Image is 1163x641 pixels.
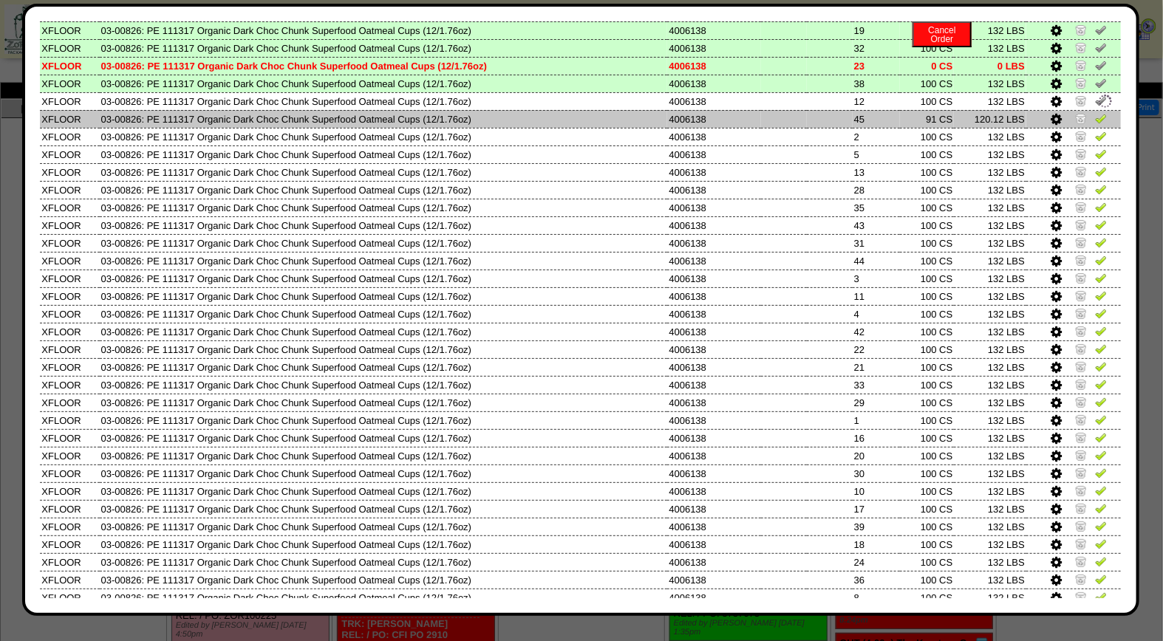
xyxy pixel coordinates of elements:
td: 132 LBS [954,429,1026,447]
td: 0 LBS [954,57,1026,75]
td: 03-00826: PE 111317 Organic Dark Choc Chunk Superfood Oatmeal Cups (12/1.76oz) [100,411,668,429]
td: XFLOOR [40,429,99,447]
td: 4006138 [667,500,761,518]
td: XFLOOR [40,589,99,606]
td: 100 CS [900,589,954,606]
td: 100 CS [900,21,954,39]
td: 03-00826: PE 111317 Organic Dark Choc Chunk Superfood Oatmeal Cups (12/1.76oz) [100,305,668,323]
td: 19 [853,21,900,39]
td: 39 [853,518,900,535]
td: 100 CS [900,75,954,92]
td: 03-00826: PE 111317 Organic Dark Choc Chunk Superfood Oatmeal Cups (12/1.76oz) [100,358,668,376]
img: Zero Item and Verify [1075,555,1087,567]
td: 100 CS [900,199,954,216]
td: 03-00826: PE 111317 Organic Dark Choc Chunk Superfood Oatmeal Cups (12/1.76oz) [100,376,668,394]
img: Zero Item and Verify [1075,538,1087,549]
td: 4006138 [667,234,761,252]
td: 20 [853,447,900,465]
td: XFLOOR [40,394,99,411]
td: 03-00826: PE 111317 Organic Dark Choc Chunk Superfood Oatmeal Cups (12/1.76oz) [100,447,668,465]
img: Zero Item and Verify [1075,378,1087,390]
td: 29 [853,394,900,411]
td: 100 CS [900,411,954,429]
td: 4006138 [667,57,761,75]
td: 12 [853,92,900,110]
td: 8 [853,589,900,606]
td: 03-00826: PE 111317 Organic Dark Choc Chunk Superfood Oatmeal Cups (12/1.76oz) [100,21,668,39]
td: 100 CS [900,216,954,234]
td: 132 LBS [954,75,1026,92]
td: 38 [853,75,900,92]
td: 4006138 [667,199,761,216]
img: Zero Item and Verify [1075,573,1087,585]
td: XFLOOR [40,270,99,287]
img: Un-Verify Pick [1095,41,1107,53]
td: 03-00826: PE 111317 Organic Dark Choc Chunk Superfood Oatmeal Cups (12/1.76oz) [100,340,668,358]
td: 4006138 [667,447,761,465]
td: 03-00826: PE 111317 Organic Dark Choc Chunk Superfood Oatmeal Cups (12/1.76oz) [100,394,668,411]
td: 03-00826: PE 111317 Organic Dark Choc Chunk Superfood Oatmeal Cups (12/1.76oz) [100,589,668,606]
td: 45 [853,110,900,128]
td: 23 [853,57,900,75]
td: 03-00826: PE 111317 Organic Dark Choc Chunk Superfood Oatmeal Cups (12/1.76oz) [100,216,668,234]
img: Verify Pick [1095,201,1107,213]
img: Verify Pick [1095,573,1107,585]
td: 132 LBS [954,287,1026,305]
td: 03-00826: PE 111317 Organic Dark Choc Chunk Superfood Oatmeal Cups (12/1.76oz) [100,500,668,518]
td: 03-00826: PE 111317 Organic Dark Choc Chunk Superfood Oatmeal Cups (12/1.76oz) [100,518,668,535]
td: 03-00826: PE 111317 Organic Dark Choc Chunk Superfood Oatmeal Cups (12/1.76oz) [100,287,668,305]
img: Zero Item and Verify [1075,467,1087,479]
img: Zero Item and Verify [1075,148,1087,160]
td: 132 LBS [954,571,1026,589]
img: Zero Item and Verify [1075,219,1087,230]
td: XFLOOR [40,21,99,39]
td: 1 [853,411,900,429]
td: 4 [853,305,900,323]
td: 132 LBS [954,518,1026,535]
td: XFLOOR [40,323,99,340]
td: 132 LBS [954,163,1026,181]
td: 4006138 [667,465,761,482]
td: XFLOOR [40,447,99,465]
td: 30 [853,465,900,482]
img: Zero Item and Verify [1075,502,1087,514]
td: 132 LBS [954,234,1026,252]
td: XFLOOR [40,535,99,553]
img: Zero Item and Verify [1075,165,1087,177]
td: XFLOOR [40,482,99,500]
td: 100 CS [900,145,954,163]
td: 132 LBS [954,394,1026,411]
td: 132 LBS [954,482,1026,500]
td: 32 [853,39,900,57]
td: 4006138 [667,39,761,57]
td: 42 [853,323,900,340]
td: 0 CS [900,57,954,75]
td: 132 LBS [954,252,1026,270]
td: 17 [853,500,900,518]
td: 4006138 [667,323,761,340]
button: CancelOrder [913,21,972,47]
img: Verify Pick [1095,254,1107,266]
td: 132 LBS [954,411,1026,429]
img: Zero Item and Verify [1075,343,1087,354]
td: 03-00826: PE 111317 Organic Dark Choc Chunk Superfood Oatmeal Cups (12/1.76oz) [100,92,668,110]
img: Verify Pick [1095,148,1107,160]
td: 03-00826: PE 111317 Organic Dark Choc Chunk Superfood Oatmeal Cups (12/1.76oz) [100,145,668,163]
td: 4006138 [667,535,761,553]
td: 100 CS [900,358,954,376]
td: 100 CS [900,394,954,411]
img: Verify Pick [1095,467,1107,479]
td: 3 [853,270,900,287]
td: 132 LBS [954,199,1026,216]
td: 03-00826: PE 111317 Organic Dark Choc Chunk Superfood Oatmeal Cups (12/1.76oz) [100,199,668,216]
img: Zero Item and Verify [1075,95,1087,106]
td: XFLOOR [40,92,99,110]
td: 100 CS [900,518,954,535]
td: 100 CS [900,429,954,447]
td: 100 CS [900,305,954,323]
td: 132 LBS [954,447,1026,465]
td: 100 CS [900,465,954,482]
td: 03-00826: PE 111317 Organic Dark Choc Chunk Superfood Oatmeal Cups (12/1.76oz) [100,252,668,270]
td: XFLOOR [40,252,99,270]
td: XFLOOR [40,553,99,571]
